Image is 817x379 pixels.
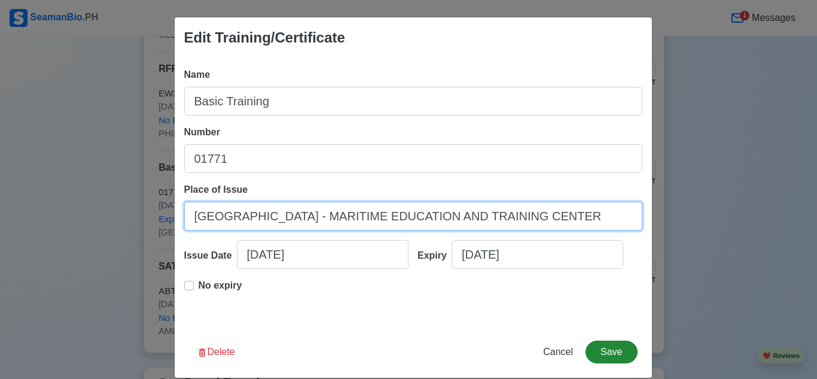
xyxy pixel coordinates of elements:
[184,202,642,231] input: Ex: Cebu City
[184,144,642,173] input: Ex: COP1234567890W or NA
[184,248,237,263] div: Issue Date
[535,341,581,363] button: Cancel
[543,347,573,357] span: Cancel
[417,248,452,263] div: Expiry
[184,184,248,195] span: Place of Issue
[586,341,637,363] button: Save
[184,69,211,80] span: Name
[184,27,345,48] div: Edit Training/Certificate
[184,127,220,137] span: Number
[189,341,243,363] button: Delete
[199,278,242,293] p: No expiry
[184,87,642,116] input: Ex: COP Medical First Aid (VI/4)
